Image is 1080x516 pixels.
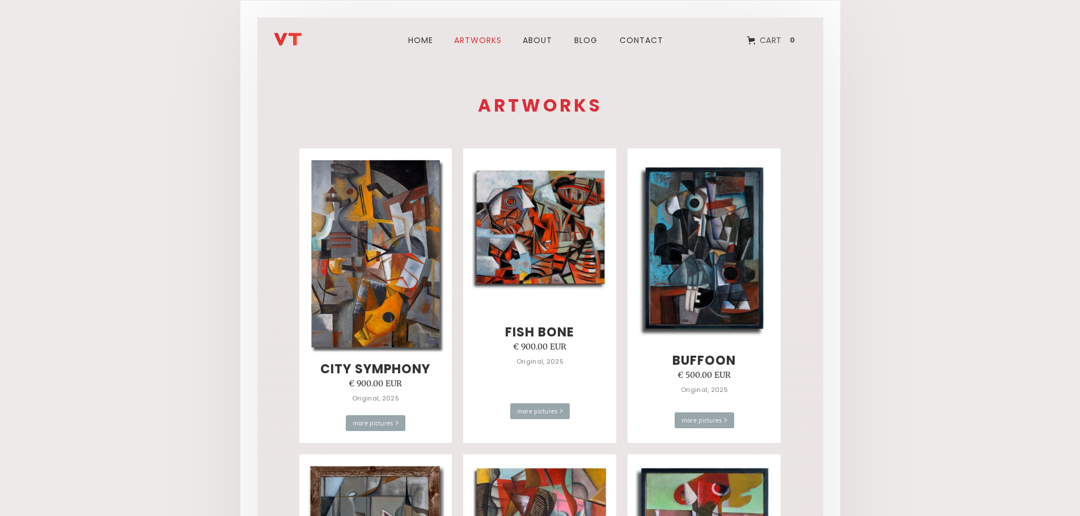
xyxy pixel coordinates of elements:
[401,20,440,61] a: Home
[739,28,807,53] a: Open empty cart
[299,148,452,443] a: city ​​symphony€ 900.00 EUROriginal, 2025more pictures >
[320,363,430,376] h3: city ​​symphony
[513,339,567,354] div: € 900.00 EUR
[636,157,773,339] img: Painting, 50 w x 70 h cm, Oil on canvas
[516,354,564,369] div: Original, 2025
[613,20,670,61] a: Contact
[628,148,781,443] a: buffoon€ 500.00 EUROriginal, 2025more pictures >
[463,148,616,443] a: fish bone€ 900.00 EUROriginal, 2025more pictures >
[760,33,782,48] div: Cart
[346,415,406,431] div: more pictures >
[274,33,302,46] img: Vladimir Titov
[567,20,604,61] a: blog
[307,155,444,353] img: Painting, 120 w x 80 h cm, Oil on canvas
[274,23,342,46] a: home
[510,403,570,419] div: more pictures >
[516,20,559,61] a: about
[349,376,403,391] div: € 900.00 EUR
[677,368,731,382] div: € 500.00 EUR
[681,382,728,397] div: Original, 2025
[448,20,507,61] a: ARTWORks
[352,391,399,406] div: Original, 2025
[471,167,609,291] img: Painting, 75 w x 85 h cm, Oil on canvas
[294,97,787,114] h1: ARTworks
[675,412,735,428] div: more pictures >
[505,326,574,339] h3: fish bone
[786,35,798,45] div: 0
[672,354,736,368] h3: buffoon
